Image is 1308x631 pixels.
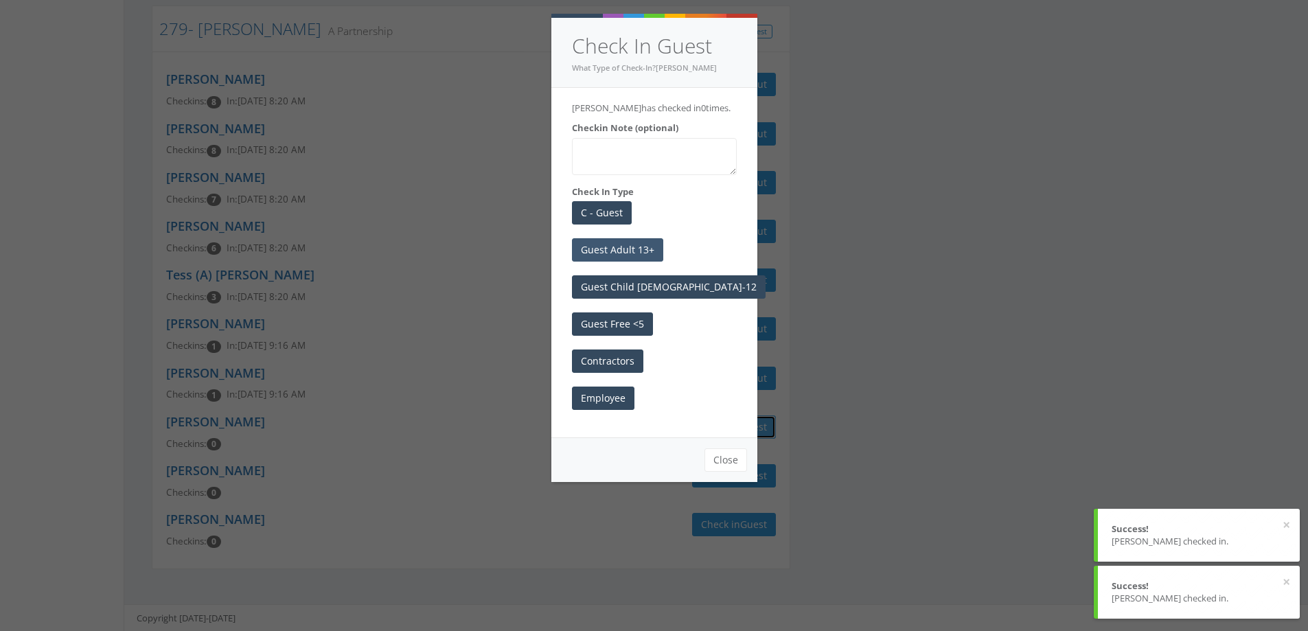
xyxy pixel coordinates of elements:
[572,387,634,410] button: Employee
[572,185,634,198] label: Check In Type
[704,448,747,472] button: Close
[572,312,653,336] button: Guest Free <5
[572,32,737,61] h4: Check In Guest
[1112,592,1286,605] div: [PERSON_NAME] checked in.
[1112,523,1286,536] div: Success!
[572,102,737,115] p: [PERSON_NAME] has checked in times.
[1283,575,1290,589] button: ×
[572,122,678,135] label: Checkin Note (optional)
[572,349,643,373] button: Contractors
[1283,518,1290,532] button: ×
[1112,580,1286,593] div: Success!
[572,275,766,299] button: Guest Child [DEMOGRAPHIC_DATA]-12
[701,102,706,114] span: 0
[572,238,663,262] button: Guest Adult 13+
[572,62,717,73] small: What Type of Check-In?[PERSON_NAME]
[1112,535,1286,548] div: [PERSON_NAME] checked in.
[572,201,632,225] button: C - Guest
